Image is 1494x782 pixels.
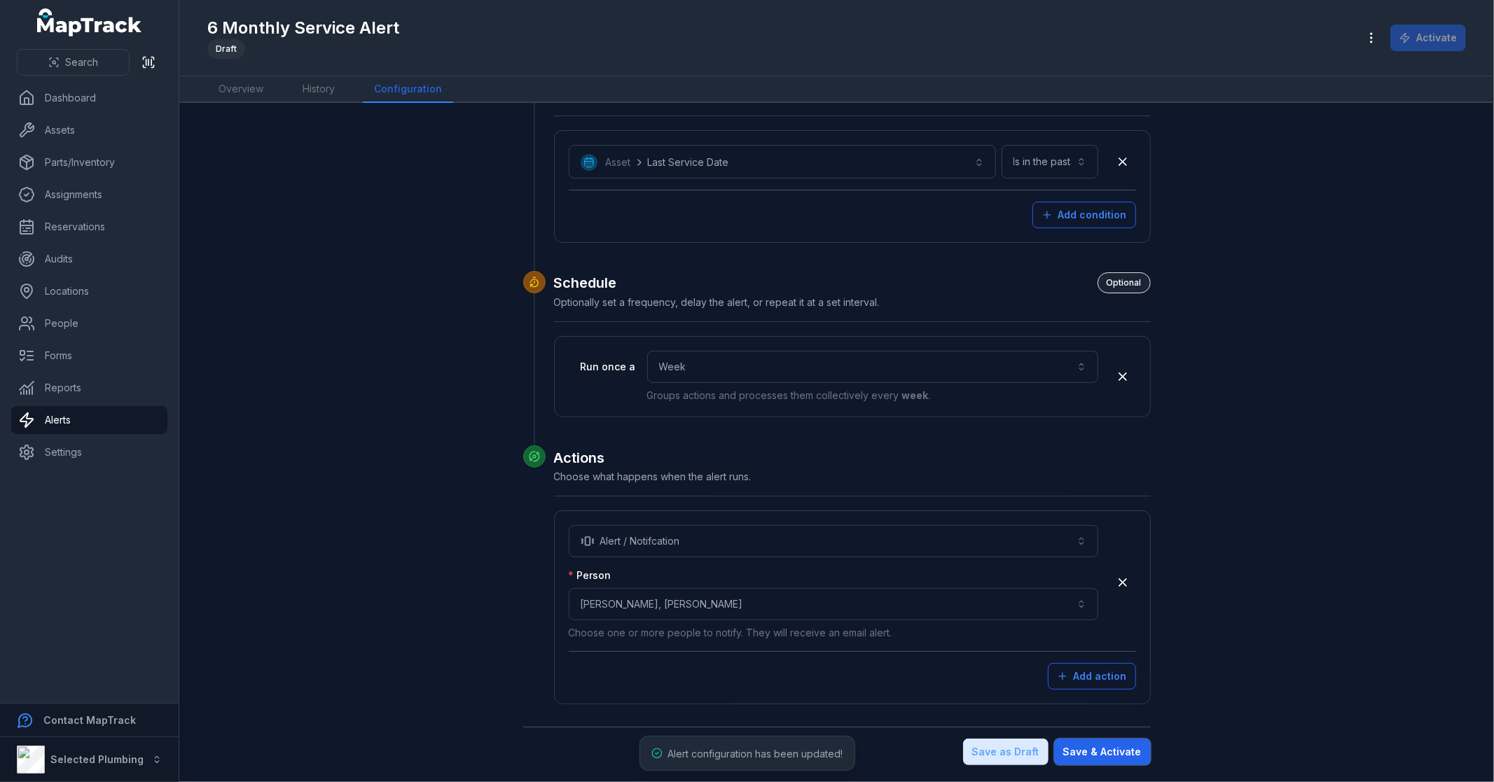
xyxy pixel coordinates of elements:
button: Alert / Notifcation [569,525,1098,557]
a: Overview [207,76,275,103]
button: AssetLast Service Date [569,145,996,179]
p: Groups actions and processes them collectively every . [647,389,1098,403]
h2: Schedule [554,272,1151,293]
a: Alerts [11,406,167,434]
p: Choose one or more people to notify. They will receive an email alert. [569,626,1098,640]
a: Locations [11,277,167,305]
label: Person [569,568,611,582]
a: Audits [11,245,167,273]
span: Alert configuration has been updated! [668,748,843,760]
h2: Actions [554,448,1151,468]
a: Assignments [11,181,167,209]
div: Draft [207,39,245,59]
a: Forms [11,342,167,370]
a: Assets [11,116,167,144]
strong: week [902,389,929,401]
div: Optional [1098,272,1151,293]
span: Search [65,55,98,69]
a: MapTrack [37,8,142,36]
a: History [291,76,346,103]
span: Optionally set a frequency, delay the alert, or repeat it at a set interval. [554,296,880,308]
h1: 6 Monthly Service Alert [207,17,399,39]
button: Save & Activate [1054,739,1151,765]
button: Add condition [1032,202,1136,228]
strong: Contact MapTrack [43,714,136,726]
span: Choose what happens when the alert runs. [554,470,752,482]
a: People [11,309,167,337]
strong: Selected Plumbing [50,753,144,765]
a: Configuration [363,76,453,103]
button: Add action [1048,663,1136,690]
button: Is in the past [1002,145,1098,179]
a: Dashboard [11,84,167,112]
button: Save as Draft [963,739,1049,765]
a: Parts/Inventory [11,148,167,176]
button: [PERSON_NAME], [PERSON_NAME] [569,588,1098,620]
button: Week [647,351,1098,383]
a: Settings [11,438,167,466]
label: Run once a [569,360,636,374]
a: Reports [11,374,167,402]
button: Search [17,49,130,76]
a: Reservations [11,213,167,241]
